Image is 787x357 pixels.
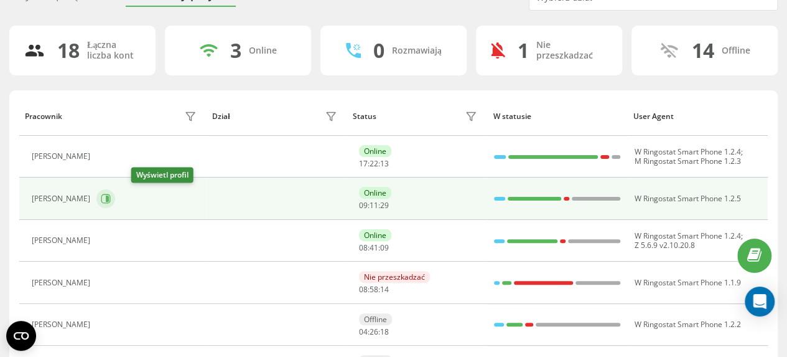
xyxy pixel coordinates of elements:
span: W Ringostat Smart Phone 1.2.4 [634,146,740,157]
div: 0 [373,39,384,62]
div: Offline [722,45,750,56]
div: Online [359,229,391,241]
span: 18 [380,326,389,337]
div: Nie przeszkadzać [536,40,607,61]
span: 41 [370,242,378,253]
div: 3 [230,39,241,62]
div: Online [359,187,391,199]
span: 09 [359,200,368,211]
span: 58 [370,284,378,295]
div: Pracownik [25,112,62,121]
span: 13 [380,158,389,169]
div: : : [359,244,389,252]
span: W Ringostat Smart Phone 1.2.5 [634,193,740,204]
span: 11 [370,200,378,211]
div: Nie przeszkadzać [359,271,430,283]
div: Status [353,112,376,121]
span: 26 [370,326,378,337]
div: Wyświetl profil [131,168,193,183]
div: 1 [518,39,529,62]
div: : : [359,201,389,210]
span: 29 [380,200,389,211]
div: 14 [692,39,714,62]
button: Open CMP widget [6,321,36,351]
div: 18 [57,39,80,62]
span: M Ringostat Smart Phone 1.2.3 [634,156,740,166]
span: W Ringostat Smart Phone 1.2.4 [634,231,740,241]
div: [PERSON_NAME] [32,236,93,245]
span: 22 [370,158,378,169]
div: Łączna liczba kont [87,40,141,61]
div: Open Intercom Messenger [745,287,775,317]
div: : : [359,328,389,336]
div: [PERSON_NAME] [32,320,93,329]
div: [PERSON_NAME] [32,194,93,203]
div: [PERSON_NAME] [32,152,93,161]
span: 09 [380,242,389,253]
div: User Agent [633,112,762,121]
div: Online [249,45,277,56]
div: Rozmawiają [392,45,442,56]
span: Z 5.6.9 v2.10.20.8 [634,240,694,250]
div: Online [359,145,391,157]
span: 14 [380,284,389,295]
div: : : [359,159,389,168]
span: 17 [359,158,368,169]
span: W Ringostat Smart Phone 1.2.2 [634,319,740,330]
span: W Ringostat Smart Phone 1.1.9 [634,277,740,288]
span: 04 [359,326,368,337]
div: Dział [212,112,230,121]
div: Offline [359,313,392,325]
span: 08 [359,284,368,295]
div: [PERSON_NAME] [32,278,93,287]
div: : : [359,285,389,294]
div: W statusie [493,112,622,121]
span: 08 [359,242,368,253]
